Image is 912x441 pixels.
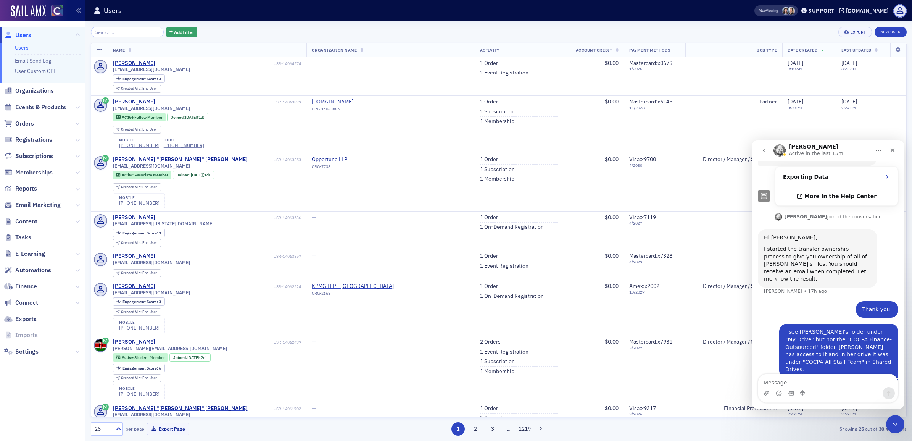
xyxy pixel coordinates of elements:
a: Imports [4,331,38,339]
a: Orders [4,120,34,128]
span: Users [15,31,31,39]
button: 1219 [518,422,532,436]
div: Created Via: End User [113,269,161,277]
span: Associate Member [134,172,168,178]
span: $0.00 [605,252,619,259]
span: Visa : x9700 [629,156,656,163]
span: Engagement Score : [122,230,159,236]
div: mobile [119,138,160,142]
div: End User [121,128,157,132]
button: 1 [451,422,465,436]
div: 6 [122,366,161,370]
span: Date Created [788,47,817,53]
span: [EMAIL_ADDRESS][DOMAIN_NAME] [113,412,190,417]
span: Activity [480,47,500,53]
div: End User [121,185,157,189]
h1: Users [104,6,122,15]
div: mobile [119,386,160,391]
div: Export [851,30,866,34]
div: Created Via: End User [113,126,161,134]
div: Created Via: End User [113,374,161,382]
span: [DATE] [191,172,203,178]
iframe: Intercom live chat [886,415,904,433]
span: Beancount.co [312,99,381,105]
span: Active [122,115,134,120]
a: [DOMAIN_NAME] [312,99,381,105]
span: E-Learning [15,250,45,258]
div: Engagement Score: 3 [113,74,165,83]
a: Exports [4,315,37,323]
span: [EMAIL_ADDRESS][DOMAIN_NAME] [113,260,190,265]
a: 1 Subscription [480,166,515,173]
a: User Custom CPE [15,68,56,74]
div: Active: Active: Fellow Member [113,113,166,121]
a: Active Associate Member [116,173,168,178]
span: Fellow Member [134,115,163,120]
span: Visa : x9317 [629,405,656,412]
div: [PERSON_NAME] [113,253,155,260]
div: mobile [119,195,160,200]
span: [EMAIL_ADDRESS][DOMAIN_NAME] [113,290,190,296]
div: Joined: 2025-10-01 00:00:00 [169,353,211,362]
label: per page [126,425,144,432]
div: [PERSON_NAME] [113,283,155,290]
a: Users [4,31,31,39]
div: Financial Professional [691,405,777,412]
div: Created Via: End User [113,239,161,247]
span: — [312,214,316,221]
span: 3 / 2026 [629,412,680,417]
a: Finance [4,282,37,291]
div: Director / Manager / Supervisor [691,156,777,163]
div: Director / Manager / Supervisor [691,283,777,290]
a: 1 Order [480,99,498,105]
a: 1 On-Demand Registration [480,293,544,300]
span: Created Via : [121,270,142,275]
span: Orders [15,120,34,128]
div: Created Via: End User [113,85,161,93]
span: Content [15,217,37,226]
a: [PERSON_NAME] "[PERSON_NAME]" [PERSON_NAME] [113,156,248,163]
span: Profile [893,4,907,18]
a: 1 Subscription [480,358,515,365]
a: 1 Event Registration [480,69,529,76]
a: [PERSON_NAME] [113,214,155,221]
span: 10 / 2027 [629,290,680,295]
span: Imports [15,331,38,339]
span: [EMAIL_ADDRESS][DOMAIN_NAME] [113,105,190,111]
a: Organizations [4,87,54,95]
div: Active: Active: Associate Member [113,171,172,179]
span: Email Marketing [15,201,61,209]
button: Export Page [147,423,189,435]
a: [PHONE_NUMBER] [119,200,160,206]
span: $0.00 [605,405,619,412]
a: 1 Event Registration [480,349,529,355]
div: USR-14063357 [156,254,301,259]
div: [PHONE_NUMBER] [119,325,160,331]
a: [PHONE_NUMBER] [164,142,204,148]
a: Users [15,44,29,51]
a: [PHONE_NUMBER] [119,142,160,148]
span: Reports [15,184,37,193]
a: Registrations [4,136,52,144]
div: 25 [95,425,111,433]
span: 4 / 2027 [629,221,680,226]
a: 1 On-Demand Registration [480,224,544,231]
div: [DOMAIN_NAME] [846,7,889,14]
span: $0.00 [605,60,619,66]
a: 1 Subscription [480,108,515,115]
div: Engagement Score: 3 [113,297,165,306]
span: Job Type [757,47,777,53]
a: E-Learning [4,250,45,258]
